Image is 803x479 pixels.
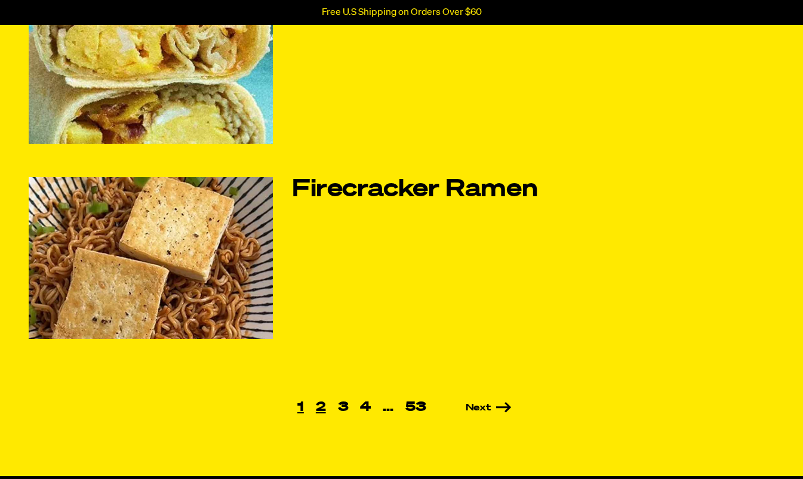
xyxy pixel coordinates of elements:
[29,177,273,339] img: Firecracker Ramen
[377,401,399,414] span: …
[322,7,482,18] p: Free U.S Shipping on Orders Over $60
[432,403,512,413] a: Next
[291,401,310,414] span: 1
[310,401,332,414] a: 2
[354,401,377,414] a: 4
[332,401,355,414] a: 3
[292,177,622,202] a: Firecracker Ramen
[399,401,432,414] a: 53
